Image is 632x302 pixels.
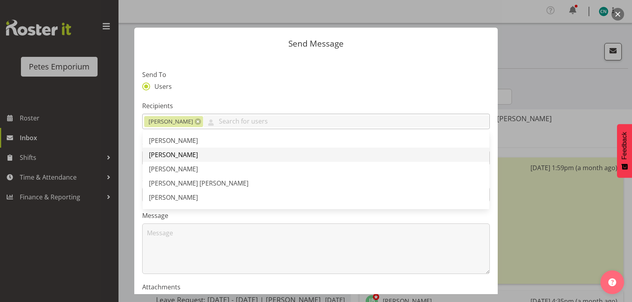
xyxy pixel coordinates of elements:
img: help-xxl-2.png [608,278,616,286]
button: Feedback - Show survey [617,124,632,178]
a: [PERSON_NAME] [143,190,489,204]
span: [PERSON_NAME] [149,207,198,216]
a: [PERSON_NAME] [143,148,489,162]
span: [PERSON_NAME] [149,117,193,126]
a: [PERSON_NAME] [143,204,489,219]
span: Feedback [621,132,628,159]
span: [PERSON_NAME] [149,150,198,159]
label: Attachments [142,282,490,292]
input: Search for users [203,115,489,128]
a: [PERSON_NAME] [PERSON_NAME] [143,176,489,190]
a: [PERSON_NAME] [143,133,489,148]
span: [PERSON_NAME] [149,193,198,202]
p: Send Message [142,39,490,48]
a: [PERSON_NAME] [143,162,489,176]
span: Users [150,83,172,90]
label: Subject [142,174,490,184]
span: [PERSON_NAME] [149,136,198,145]
label: Recipients [142,101,490,111]
span: [PERSON_NAME] [149,165,198,173]
label: Message [142,211,490,220]
span: [PERSON_NAME] [PERSON_NAME] [149,179,248,188]
label: Send Via [142,137,490,147]
input: Subject [142,187,490,203]
label: Send To [142,70,490,79]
